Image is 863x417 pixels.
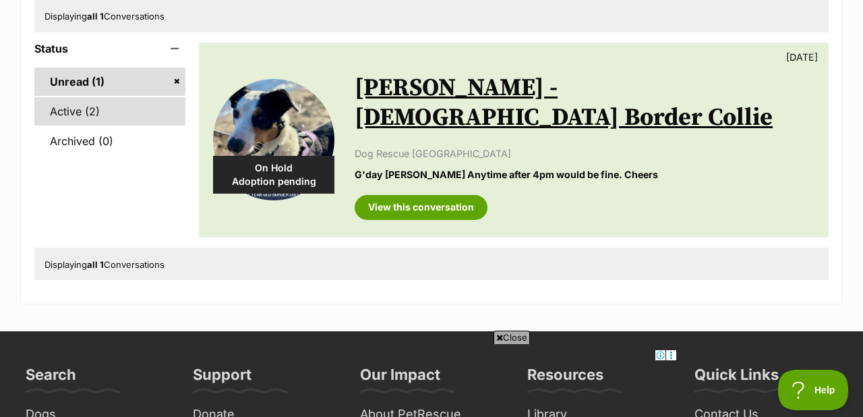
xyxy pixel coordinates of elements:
[213,156,334,194] div: On Hold
[34,97,185,126] a: Active (2)
[26,365,76,392] h3: Search
[87,11,104,22] strong: all 1
[355,73,773,133] a: [PERSON_NAME] - [DEMOGRAPHIC_DATA] Border Collie
[355,146,814,161] p: Dog Rescue [GEOGRAPHIC_DATA]
[213,79,334,200] img: Toby - 2 Year Old Border Collie
[34,67,185,96] a: Unread (1)
[44,11,165,22] span: Displaying Conversations
[494,331,530,344] span: Close
[694,365,779,392] h3: Quick Links
[213,175,334,188] span: Adoption pending
[355,195,487,219] a: View this conversation
[87,259,104,270] strong: all 1
[355,167,814,182] p: G'day [PERSON_NAME] Anytime after 4pm would be fine. Cheers
[34,43,185,55] header: Status
[186,350,677,410] iframe: Advertisement
[778,370,850,410] iframe: Help Scout Beacon - Open
[786,50,818,64] p: [DATE]
[44,259,165,270] span: Displaying Conversations
[34,127,185,155] a: Archived (0)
